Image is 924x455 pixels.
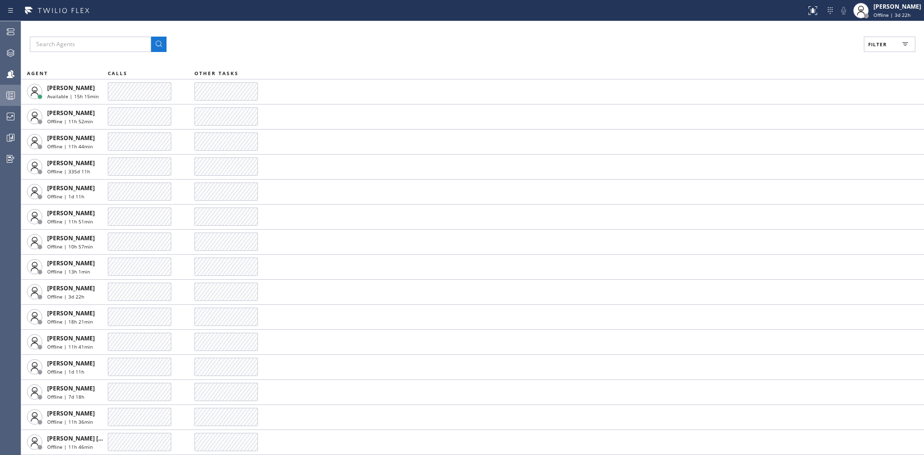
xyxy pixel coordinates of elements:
span: Offline | 1d 11h [47,193,84,200]
span: AGENT [27,70,48,77]
span: [PERSON_NAME] [47,384,95,392]
span: Offline | 1d 11h [47,368,84,375]
button: Mute [837,4,850,17]
button: Filter [864,37,915,52]
span: OTHER TASKS [194,70,239,77]
span: Offline | 3d 22h [873,12,911,18]
span: [PERSON_NAME] [47,284,95,292]
span: Offline | 11h 51min [47,218,93,225]
span: Offline | 11h 46min [47,443,93,450]
span: [PERSON_NAME] [47,159,95,167]
span: Offline | 335d 11h [47,168,90,175]
span: [PERSON_NAME] [47,109,95,117]
span: [PERSON_NAME] [47,259,95,267]
span: Offline | 7d 18h [47,393,84,400]
span: [PERSON_NAME] [47,209,95,217]
span: Offline | 3d 22h [47,293,84,300]
span: [PERSON_NAME] [PERSON_NAME] [47,434,144,442]
span: Offline | 11h 44min [47,143,93,150]
span: Offline | 13h 1min [47,268,90,275]
span: [PERSON_NAME] [47,334,95,342]
span: [PERSON_NAME] [47,309,95,317]
span: Offline | 18h 21min [47,318,93,325]
div: [PERSON_NAME] [873,2,921,11]
span: [PERSON_NAME] [47,84,95,92]
span: Filter [868,41,887,48]
span: [PERSON_NAME] [47,134,95,142]
span: Offline | 10h 57min [47,243,93,250]
input: Search Agents [30,37,151,52]
span: CALLS [108,70,128,77]
span: Offline | 11h 52min [47,118,93,125]
span: [PERSON_NAME] [47,409,95,417]
span: [PERSON_NAME] [47,234,95,242]
span: Available | 15h 15min [47,93,99,100]
span: [PERSON_NAME] [47,359,95,367]
span: [PERSON_NAME] [47,184,95,192]
span: Offline | 11h 41min [47,343,93,350]
span: Offline | 11h 36min [47,418,93,425]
